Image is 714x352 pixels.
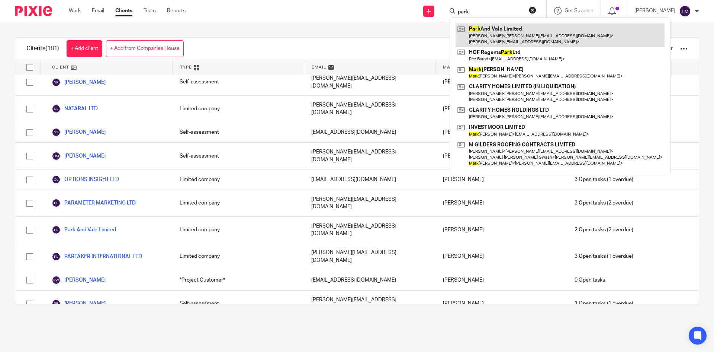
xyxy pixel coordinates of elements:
[575,226,606,234] span: 2 Open tasks
[52,152,106,161] a: [PERSON_NAME]
[575,300,606,307] span: 1 Open tasks
[435,122,567,142] div: [PERSON_NAME]
[575,199,606,207] span: 3 Open tasks
[529,6,536,14] button: Clear
[52,299,106,308] a: [PERSON_NAME]
[52,299,61,308] img: svg%3E
[304,69,435,95] div: [PERSON_NAME][EMAIL_ADDRESS][DOMAIN_NAME]
[304,270,435,290] div: [EMAIL_ADDRESS][DOMAIN_NAME]
[26,45,59,53] h1: Clients
[435,69,567,95] div: [PERSON_NAME]
[52,104,61,113] img: svg%3E
[172,69,304,95] div: Self-assessment
[52,175,119,184] a: OPTIONS INSIGHT LTD
[172,96,304,122] div: Limited company
[52,78,61,87] img: svg%3E
[52,104,98,113] a: NATARAL LTD
[52,175,61,184] img: svg%3E
[575,300,633,307] span: (1 overdue)
[106,40,184,57] a: + Add from Companies House
[304,169,435,190] div: [EMAIL_ADDRESS][DOMAIN_NAME]
[435,190,567,216] div: [PERSON_NAME]
[575,253,606,260] span: 3 Open tasks
[312,64,327,70] span: Email
[45,45,59,51] span: (181)
[565,8,593,13] span: Get Support
[304,96,435,122] div: [PERSON_NAME][EMAIL_ADDRESS][DOMAIN_NAME]
[435,243,567,270] div: [PERSON_NAME]
[457,9,524,16] input: Search
[575,253,633,260] span: (1 overdue)
[435,270,567,290] div: [PERSON_NAME]
[172,122,304,142] div: Self-assessment
[172,190,304,216] div: Limited company
[52,152,61,161] img: svg%3E
[52,252,61,261] img: svg%3E
[575,199,633,207] span: (2 overdue)
[67,40,102,57] a: + Add client
[575,226,633,234] span: (2 overdue)
[52,64,69,70] span: Client
[172,217,304,243] div: Limited company
[52,276,106,285] a: [PERSON_NAME]
[15,6,52,16] img: Pixie
[52,199,61,207] img: svg%3E
[52,199,136,207] a: PARAMETER MARKETING LTD
[69,7,81,15] a: Work
[172,291,304,317] div: Self-assessment
[575,276,605,284] span: 0 Open tasks
[304,217,435,243] div: [PERSON_NAME][EMAIL_ADDRESS][DOMAIN_NAME]
[52,252,142,261] a: PARTAKER INTERNATIONAL LTD
[115,7,132,15] a: Clients
[679,5,691,17] img: svg%3E
[304,291,435,317] div: [PERSON_NAME][EMAIL_ADDRESS][DOMAIN_NAME]
[52,128,106,137] a: [PERSON_NAME]
[172,169,304,190] div: Limited company
[167,7,186,15] a: Reports
[435,96,567,122] div: [PERSON_NAME]
[172,143,304,169] div: Self-assessment
[23,60,37,74] input: Select all
[172,243,304,270] div: Limited company
[52,276,61,285] img: svg%3E
[52,225,116,234] a: Park And Vale Limited
[52,78,106,87] a: [PERSON_NAME]
[435,143,567,169] div: [PERSON_NAME]
[435,169,567,190] div: [PERSON_NAME]
[52,128,61,137] img: svg%3E
[172,270,304,290] div: *Project Customer*
[634,7,675,15] p: [PERSON_NAME]
[575,176,606,183] span: 3 Open tasks
[435,291,567,317] div: [PERSON_NAME]
[180,64,192,70] span: Type
[443,64,466,70] span: Manager
[92,7,104,15] a: Email
[304,122,435,142] div: [EMAIL_ADDRESS][DOMAIN_NAME]
[304,243,435,270] div: [PERSON_NAME][EMAIL_ADDRESS][DOMAIN_NAME]
[304,143,435,169] div: [PERSON_NAME][EMAIL_ADDRESS][DOMAIN_NAME]
[52,225,61,234] img: svg%3E
[144,7,156,15] a: Team
[304,190,435,216] div: [PERSON_NAME][EMAIL_ADDRESS][DOMAIN_NAME]
[575,176,633,183] span: (1 overdue)
[435,217,567,243] div: [PERSON_NAME]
